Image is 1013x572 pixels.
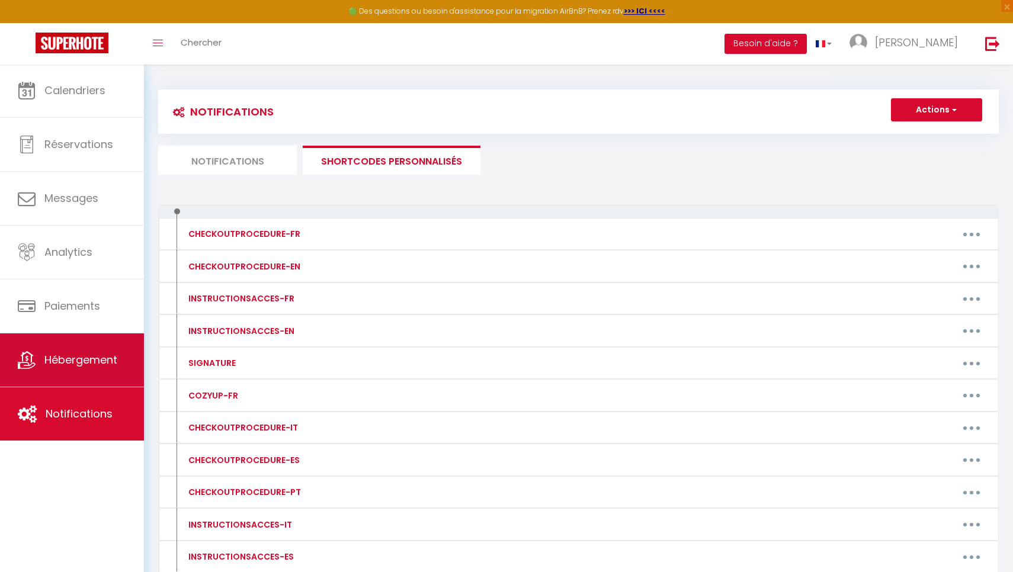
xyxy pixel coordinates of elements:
[185,324,294,338] div: INSTRUCTIONSACCES-EN
[44,352,117,367] span: Hébergement
[185,486,301,499] div: CHECKOUTPROCEDURE-PT
[841,23,973,65] a: ... [PERSON_NAME]
[849,34,867,52] img: ...
[185,227,300,240] div: CHECKOUTPROCEDURE-FR
[185,518,292,531] div: INSTRUCTIONSACCES-IT
[158,146,297,175] li: Notifications
[858,58,993,69] div: Shortcode mis à jour avec succès
[46,406,113,421] span: Notifications
[181,36,222,49] span: Chercher
[167,98,274,125] h3: Notifications
[185,356,236,369] div: SIGNATURE
[44,298,100,313] span: Paiements
[624,6,665,16] a: >>> ICI <<<<
[891,98,982,122] button: Actions
[185,454,300,467] div: CHECKOUTPROCEDURE-ES
[985,36,1000,51] img: logout
[44,83,105,98] span: Calendriers
[725,34,807,54] button: Besoin d'aide ?
[303,146,480,175] li: SHORTCODES PERSONNALISÉS
[36,33,108,53] img: Super Booking
[875,35,958,50] span: [PERSON_NAME]
[185,421,298,434] div: CHECKOUTPROCEDURE-IT
[185,550,294,563] div: INSTRUCTIONSACCES-ES
[172,23,230,65] a: Chercher
[185,389,238,402] div: COZYUP-FR
[44,137,113,152] span: Réservations
[44,191,98,205] span: Messages
[185,260,300,273] div: CHECKOUTPROCEDURE-EN
[44,245,92,259] span: Analytics
[185,292,294,305] div: INSTRUCTIONSACCES-FR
